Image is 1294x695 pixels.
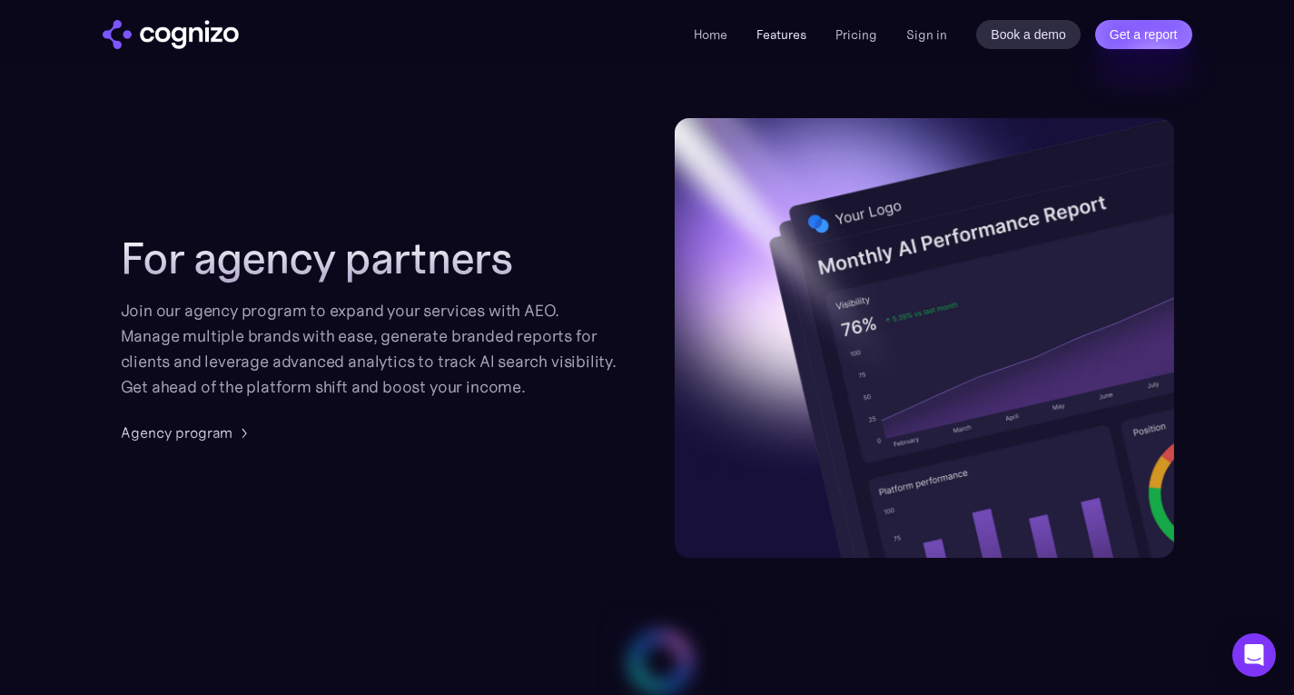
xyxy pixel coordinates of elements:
div: Open Intercom Messenger [1232,633,1276,677]
a: Agency program [121,422,254,443]
img: cognizo logo [103,20,239,49]
div: Join our agency program to expand your services with AEO. Manage multiple brands with ease, gener... [121,298,620,400]
h2: For agency partners [121,233,620,283]
div: Agency program [121,422,232,443]
a: Get a report [1095,20,1192,49]
a: Home [694,26,727,43]
a: home [103,20,239,49]
a: Features [756,26,806,43]
a: Sign in [906,24,947,45]
a: Pricing [835,26,877,43]
a: Book a demo [976,20,1081,49]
